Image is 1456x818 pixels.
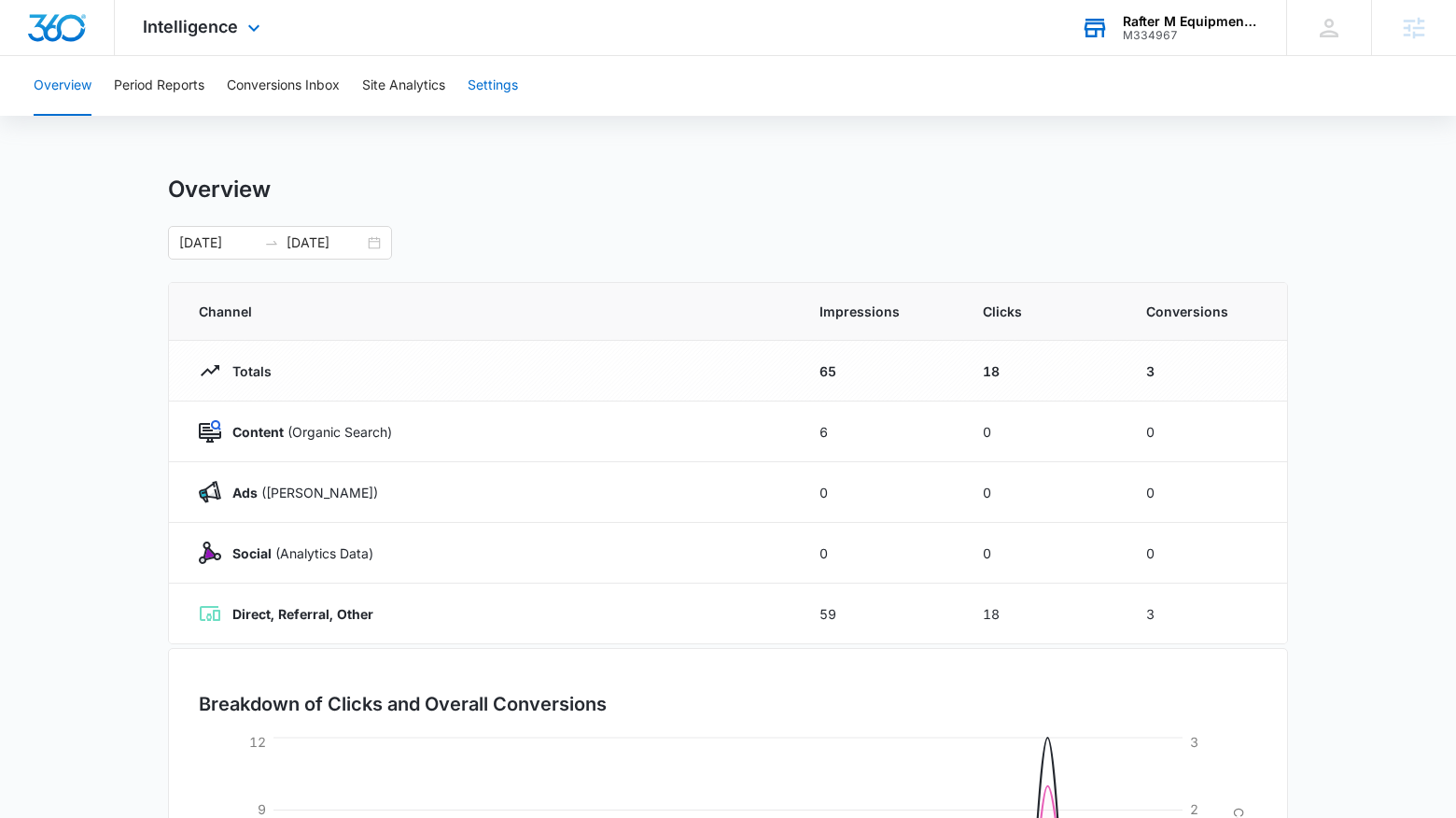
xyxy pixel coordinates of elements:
td: 0 [1124,523,1287,584]
p: ([PERSON_NAME]) [221,483,378,502]
span: Impressions [819,302,938,321]
span: swap-right [264,235,279,250]
span: Conversions [1146,302,1257,321]
img: Social [199,542,221,564]
span: Channel [199,302,775,321]
strong: Ads [232,485,258,501]
tspan: 9 [258,801,266,817]
td: 59 [797,584,960,644]
span: Clicks [983,302,1101,321]
button: Period Reports [114,56,204,116]
td: 6 [797,402,960,462]
td: 0 [960,523,1124,584]
strong: Social [232,545,272,561]
img: Content [199,420,221,443]
button: Overview [34,56,91,116]
button: Settings [468,56,518,116]
td: 0 [1124,402,1287,462]
td: 0 [960,402,1124,462]
p: (Analytics Data) [221,543,373,563]
button: Site Analytics [362,56,445,116]
td: 0 [797,523,960,584]
div: account name [1123,14,1259,29]
td: 18 [960,584,1124,644]
tspan: 3 [1190,734,1198,750]
button: Conversions Inbox [227,56,340,116]
td: 0 [960,462,1124,523]
strong: Direct, Referral, Other [232,606,373,622]
img: Ads [199,481,221,503]
p: (Organic Search) [221,422,392,442]
tspan: 12 [249,734,266,750]
h1: Overview [168,176,271,204]
td: 3 [1124,341,1287,402]
td: 0 [797,462,960,523]
div: account id [1123,29,1259,42]
p: Totals [221,361,272,381]
h3: Breakdown of Clicks and Overall Conversions [199,690,607,718]
td: 18 [960,341,1124,402]
input: End date [287,233,364,253]
input: Start date [179,233,257,253]
td: 0 [1124,462,1287,523]
tspan: 2 [1190,801,1198,817]
td: 65 [797,341,960,402]
strong: Content [232,424,284,440]
td: 3 [1124,584,1287,644]
span: to [264,235,279,250]
span: Intelligence [143,17,238,36]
